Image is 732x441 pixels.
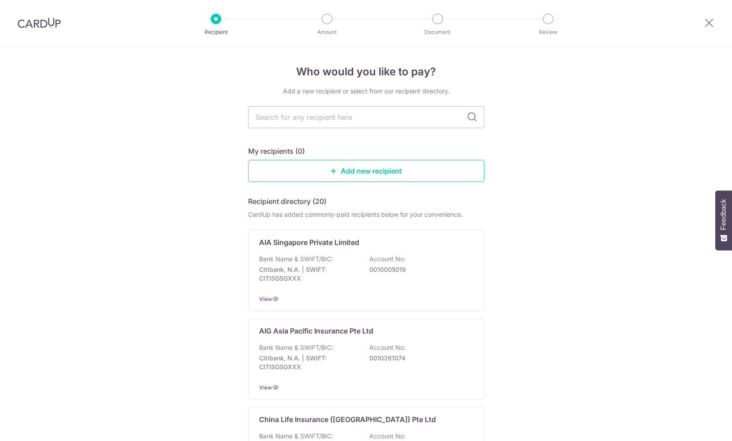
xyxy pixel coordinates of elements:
p: Review [516,28,581,37]
span: Feedback [720,199,728,230]
div: CardUp has added commonly-paid recipients below for your convenience. [248,210,484,219]
p: 0010005019 [369,265,468,274]
p: AIA Singapore Private Limited [259,237,359,248]
p: Bank Name & SWIFT/BIC: [259,432,333,441]
img: CardUp [18,18,61,28]
button: Feedback - Show survey [715,190,732,250]
h4: Who would you like to pay? [248,64,484,80]
a: View [259,296,272,302]
a: View [259,384,272,391]
p: Account No: [369,255,405,263]
h5: My recipients (0) [248,146,305,156]
p: Citibank, N.A. | SWIFT: CITISGSGXXX [259,265,358,283]
p: Recipient [183,28,249,37]
p: Bank Name & SWIFT/BIC: [259,343,333,352]
p: Account No: [369,343,405,352]
p: China Life Insurance ([GEOGRAPHIC_DATA]) Pte Ltd [259,414,436,425]
h5: Recipient directory (20) [248,196,327,207]
a: Add new recipient [248,160,484,182]
p: 0010261074 [369,354,468,363]
input: Search for any recipient here [248,106,484,128]
p: Bank Name & SWIFT/BIC: [259,255,333,263]
p: Amount [294,28,360,37]
p: AIG Asia Pacific Insurance Pte Ltd [259,326,373,336]
p: Document [405,28,470,37]
div: Add a new recipient or select from our recipient directory. [248,87,484,96]
p: Account No: [369,432,405,441]
p: Citibank, N.A. | SWIFT: CITISGSGXXX [259,354,358,371]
